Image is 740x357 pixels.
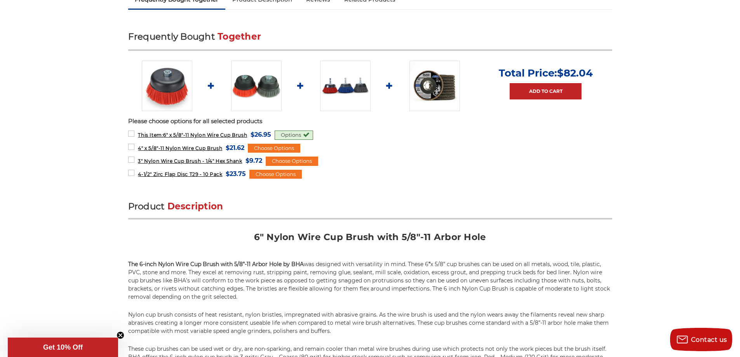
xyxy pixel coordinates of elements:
[275,131,313,140] div: Options
[499,67,593,79] p: Total Price:
[128,261,304,268] strong: The 6-inch Nylon Wire Cup Brush with 5/8”-11 Arbor Hole by BHA
[557,67,593,79] span: $82.04
[128,260,612,301] p: was designed with versatility in mind. These 6 x 5/8” cup brushes can be used on all metals, wood...
[248,144,300,153] div: Choose Options
[128,201,165,212] span: Product
[226,143,244,153] span: $21.62
[510,83,582,99] a: Add to Cart
[246,155,262,166] span: $9.72
[138,132,247,138] span: 6" x 5/8"-11 Nylon Wire Cup Brush
[138,171,222,177] span: 4-1/2" Zirc Flap Disc T29 - 10 Pack
[138,158,242,164] span: 3" Nylon Wire Cup Brush - 1/4" Hex Shank
[218,31,261,42] span: Together
[43,343,83,351] span: Get 10% Off
[167,201,223,212] span: Description
[8,338,118,357] div: Get 10% OffClose teaser
[128,231,612,249] h2: 6" Nylon Wire Cup Brush with 5/8"-11 Arbor Hole
[138,145,222,151] span: 4" x 5/8"-11 Nylon Wire Cup Brush
[138,132,163,138] strong: This Item:
[128,31,215,42] span: Frequently Bought
[128,311,612,335] p: Nylon cup brush consists of heat resistant, nylon bristles, impregnated with abrasive grains. As ...
[428,261,430,268] span: ”
[670,328,732,351] button: Contact us
[142,61,192,111] img: 6" x 5/8"-11 Nylon Wire Wheel Cup Brushes
[249,170,302,179] div: Choose Options
[226,169,246,179] span: $23.75
[266,157,318,166] div: Choose Options
[691,336,727,343] span: Contact us
[128,117,612,126] p: Please choose options for all selected products
[117,331,124,339] button: Close teaser
[251,129,271,140] span: $26.95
